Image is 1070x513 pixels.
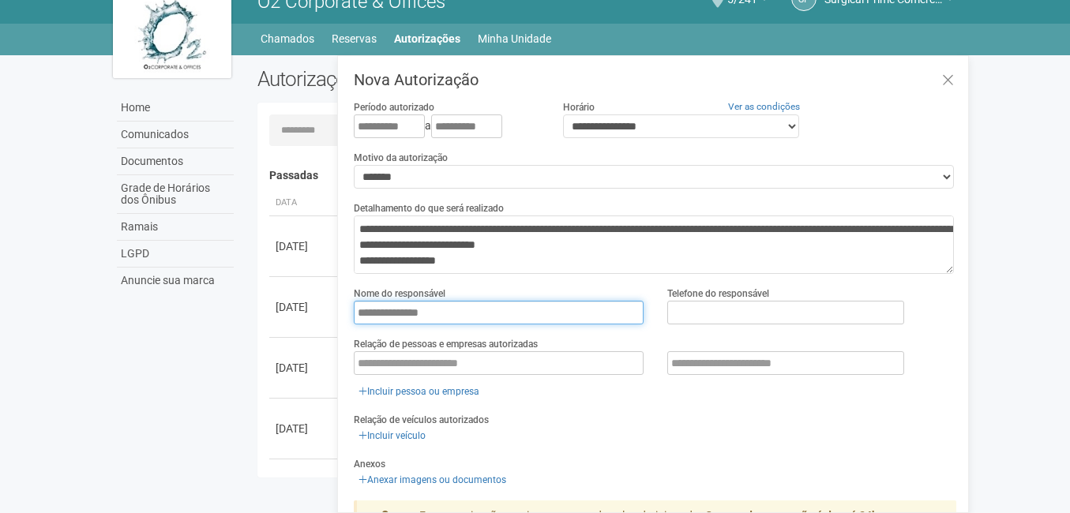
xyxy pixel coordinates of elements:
div: a [354,114,539,138]
div: [DATE] [276,421,334,436]
h3: Nova Autorização [354,72,956,88]
label: Relação de veículos autorizados [354,413,489,427]
a: Autorizações [394,28,460,50]
label: Motivo da autorização [354,151,448,165]
a: Documentos [117,148,234,175]
th: Data [269,190,340,216]
a: Anexar imagens ou documentos [354,471,511,489]
label: Período autorizado [354,100,434,114]
div: [DATE] [276,299,334,315]
a: Home [117,95,234,122]
a: Ramais [117,214,234,241]
div: [DATE] [276,238,334,254]
label: Nome do responsável [354,286,445,301]
div: [DATE] [276,360,334,376]
a: Minha Unidade [478,28,551,50]
h2: Autorizações [257,67,595,91]
label: Relação de pessoas e empresas autorizadas [354,337,538,351]
a: Incluir veículo [354,427,430,444]
a: Reservas [332,28,377,50]
a: Ver as condições [728,101,800,112]
a: LGPD [117,241,234,268]
h4: Passadas [269,170,946,182]
label: Anexos [354,457,385,471]
label: Telefone do responsável [667,286,769,301]
a: Comunicados [117,122,234,148]
a: Incluir pessoa ou empresa [354,383,484,400]
label: Detalhamento do que será realizado [354,201,504,215]
label: Horário [563,100,595,114]
a: Chamados [261,28,314,50]
a: Anuncie sua marca [117,268,234,294]
a: Grade de Horários dos Ônibus [117,175,234,214]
